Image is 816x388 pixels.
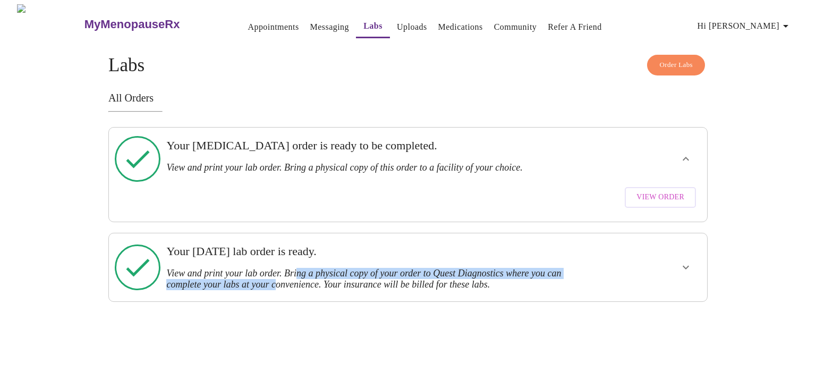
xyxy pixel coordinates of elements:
[356,15,390,38] button: Labs
[243,16,303,38] button: Appointments
[673,255,699,280] button: show more
[108,92,708,104] h3: All Orders
[693,15,796,37] button: Hi [PERSON_NAME]
[647,55,705,75] button: Order Labs
[248,20,299,35] a: Appointments
[636,191,684,204] span: View Order
[310,20,349,35] a: Messaging
[659,59,693,71] span: Order Labs
[166,162,592,173] h3: View and print your lab order. Bring a physical copy of this order to a facility of your choice.
[108,55,708,76] h4: Labs
[490,16,541,38] button: Community
[548,20,602,35] a: Refer a Friend
[698,19,792,33] span: Hi [PERSON_NAME]
[438,20,483,35] a: Medications
[306,16,353,38] button: Messaging
[625,187,696,208] button: View Order
[622,182,699,213] a: View Order
[83,6,222,43] a: MyMenopauseRx
[166,244,592,258] h3: Your [DATE] lab order is ready.
[166,268,592,290] h3: View and print your lab order. Bring a physical copy of your order to Quest Diagnostics where you...
[17,4,83,44] img: MyMenopauseRx Logo
[434,16,487,38] button: Medications
[673,146,699,172] button: show more
[494,20,537,35] a: Community
[397,20,427,35] a: Uploads
[543,16,606,38] button: Refer a Friend
[166,139,592,153] h3: Your [MEDICAL_DATA] order is ready to be completed.
[363,19,382,33] a: Labs
[393,16,431,38] button: Uploads
[84,18,180,31] h3: MyMenopauseRx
